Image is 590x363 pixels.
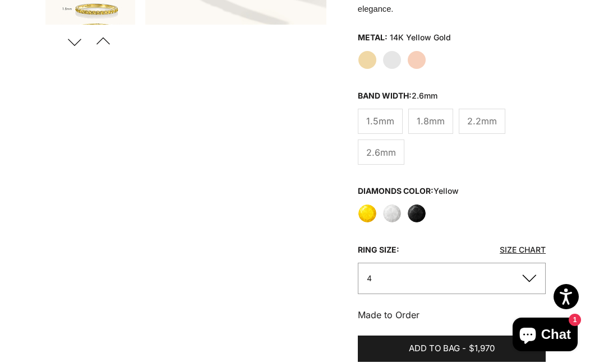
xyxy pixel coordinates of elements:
button: 4 [358,263,546,294]
span: 4 [367,273,372,283]
variant-option-value: yellow [434,186,459,196]
span: 2.2mm [467,114,497,128]
span: $1,970 [469,342,495,356]
legend: Band Width: [358,87,437,104]
a: Size Chart [500,245,546,254]
p: Made to Order [358,308,546,322]
legend: Diamonds Color: [358,183,459,199]
span: Add to bag [409,342,460,356]
legend: Ring Size: [358,241,399,258]
span: 2.6mm [366,145,396,160]
inbox-online-store-chat: Shopify online store chat [509,318,581,354]
span: 1.8mm [417,114,445,128]
variant-option-value: 14K Yellow Gold [390,29,451,46]
span: 1.5mm [366,114,394,128]
button: Add to bag-$1,970 [358,336,546,362]
variant-option-value: 2.6mm [412,91,437,100]
legend: Metal: [358,29,388,46]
